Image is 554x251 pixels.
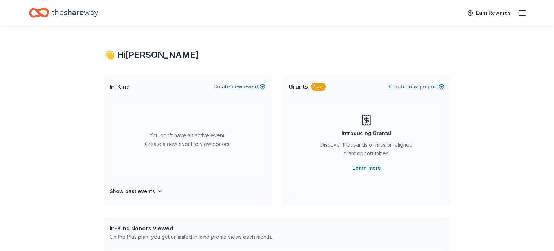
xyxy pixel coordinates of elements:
a: Learn more [352,164,381,172]
span: new [407,82,418,91]
div: In-Kind donors viewed [110,224,272,233]
div: New [311,83,326,91]
div: On the Plus plan, you get unlimited in-kind profile views each month. [110,233,272,241]
div: Discover thousands of mission-aligned grant opportunities. [317,140,415,161]
div: 👋 Hi [PERSON_NAME] [104,49,450,61]
div: You don't have an active event. Create a new event to view donors. [110,98,265,181]
a: Earn Rewards [463,7,515,20]
h4: Show past events [110,187,155,196]
button: Createnewproject [389,82,444,91]
a: Home [29,4,98,21]
button: Show past events [110,187,163,196]
span: new [232,82,242,91]
div: Introducing Grants! [342,129,391,138]
span: In-Kind [110,82,130,91]
span: Grants [289,82,308,91]
button: Createnewevent [213,82,265,91]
